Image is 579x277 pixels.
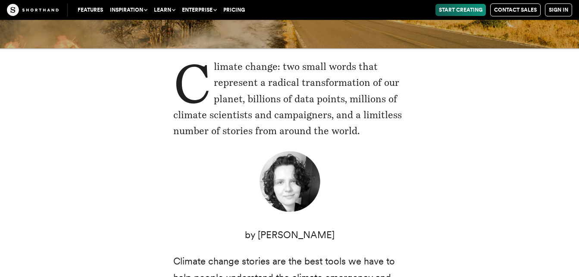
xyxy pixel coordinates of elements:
[106,4,150,16] button: Inspiration
[220,4,248,16] a: Pricing
[173,59,406,139] p: Climate change: two small words that represent a radical transformation of our planet, billions o...
[173,227,406,243] p: by [PERSON_NAME]
[545,3,572,16] a: Sign in
[150,4,178,16] button: Learn
[74,4,106,16] a: Features
[178,4,220,16] button: Enterprise
[7,4,59,16] img: The Craft
[490,3,541,16] a: Contact Sales
[435,4,486,16] a: Start Creating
